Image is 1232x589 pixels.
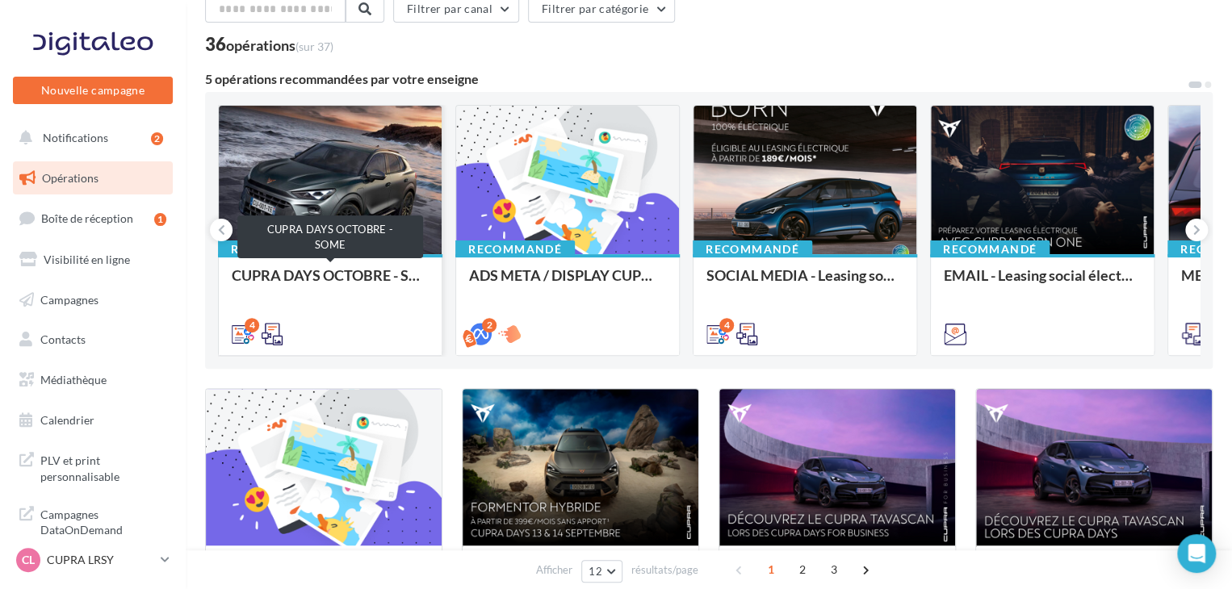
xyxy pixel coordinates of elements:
[455,240,575,258] div: Recommandé
[295,40,333,53] span: (sur 37)
[13,77,173,104] button: Nouvelle campagne
[536,562,572,578] span: Afficher
[10,497,176,545] a: Campagnes DataOnDemand
[47,552,154,568] p: CUPRA LRSY
[226,38,333,52] div: opérations
[631,562,698,578] span: résultats/page
[205,73,1187,86] div: 5 opérations recommandées par votre enseigne
[790,557,815,583] span: 2
[13,545,173,575] a: CL CUPRA LRSY
[40,332,86,346] span: Contacts
[218,240,337,258] div: Recommandé
[482,318,497,332] div: 2
[10,121,170,155] button: Notifications 2
[944,267,1141,299] div: EMAIL - Leasing social électrique - CUPRA Born One
[232,267,429,299] div: CUPRA DAYS OCTOBRE - SOME
[41,211,133,225] span: Boîte de réception
[237,215,423,258] div: CUPRA DAYS OCTOBRE - SOME
[151,132,163,145] div: 2
[40,413,94,427] span: Calendrier
[43,131,108,144] span: Notifications
[10,161,176,195] a: Opérations
[719,318,734,332] div: 4
[40,292,98,306] span: Campagnes
[40,503,166,538] span: Campagnes DataOnDemand
[581,560,622,583] button: 12
[44,253,130,266] span: Visibilité en ligne
[706,267,903,299] div: SOCIAL MEDIA - Leasing social électrique - CUPRA Born
[10,363,176,397] a: Médiathèque
[1177,534,1216,573] div: Open Intercom Messenger
[10,201,176,236] a: Boîte de réception1
[154,213,166,226] div: 1
[245,318,259,332] div: 4
[589,565,602,578] span: 12
[10,243,176,277] a: Visibilité en ligne
[10,323,176,357] a: Contacts
[10,443,176,491] a: PLV et print personnalisable
[42,171,98,185] span: Opérations
[930,240,1050,258] div: Recommandé
[469,267,666,299] div: ADS META / DISPLAY CUPRA DAYS Septembre 2025
[693,240,812,258] div: Recommandé
[10,283,176,317] a: Campagnes
[40,373,107,386] span: Médiathèque
[821,557,847,583] span: 3
[758,557,784,583] span: 1
[10,403,176,437] a: Calendrier
[22,552,35,568] span: CL
[205,36,333,53] div: 36
[40,449,166,484] span: PLV et print personnalisable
